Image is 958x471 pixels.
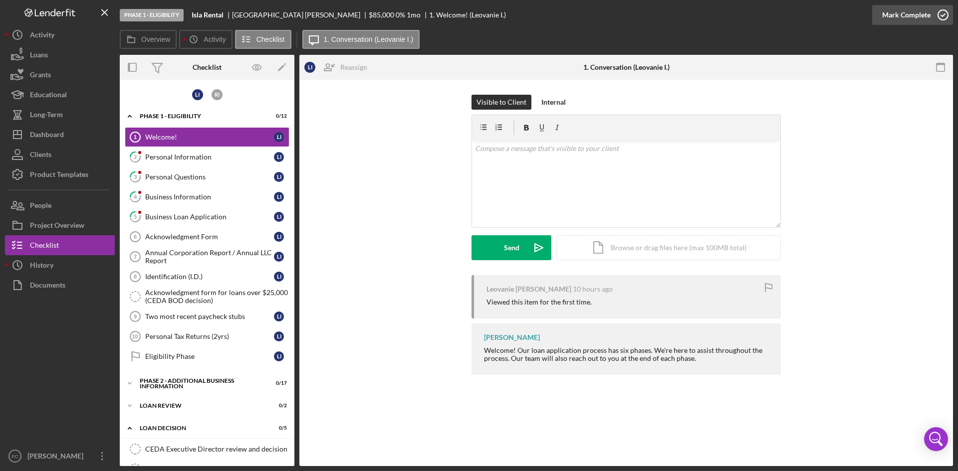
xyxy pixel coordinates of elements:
[145,193,274,201] div: Business Information
[536,95,571,110] button: Internal
[583,63,670,71] div: 1. Conversation (Leovanie I.)
[5,25,115,45] button: Activity
[140,113,262,119] div: PHASE 1 - Eligibility
[5,125,115,145] button: Dashboard
[141,35,170,43] label: Overview
[125,346,289,366] a: Eligibility PhaseLI
[125,207,289,227] a: 5Business Loan ApplicationLI
[193,63,222,71] div: Checklist
[30,145,51,167] div: Clients
[145,153,274,161] div: Personal Information
[274,252,284,262] div: L I
[304,62,315,73] div: L I
[125,227,289,247] a: 6Acknowledgment FormLI
[179,30,232,49] button: Activity
[274,232,284,242] div: L I
[134,274,137,280] tspan: 8
[132,333,138,339] tspan: 10
[30,125,64,147] div: Dashboard
[134,193,137,200] tspan: 4
[120,30,177,49] button: Overview
[145,233,274,241] div: Acknowledgment Form
[486,298,592,306] div: Viewed this item for the first time.
[204,35,226,43] label: Activity
[504,235,519,260] div: Send
[140,403,262,409] div: Loan review
[5,215,115,235] button: Project Overview
[5,446,115,466] button: FC[PERSON_NAME]
[30,65,51,87] div: Grants
[30,25,54,47] div: Activity
[145,213,274,221] div: Business Loan Application
[340,57,367,77] div: Reassign
[125,127,289,147] a: 1Welcome!LI
[5,255,115,275] button: History
[5,85,115,105] a: Educational
[192,89,203,100] div: L I
[192,11,224,19] b: Isla Rental
[125,439,289,459] a: CEDA Executive Director review and decision
[5,164,115,184] button: Product Templates
[5,195,115,215] button: People
[145,173,274,181] div: Personal Questions
[30,85,67,107] div: Educational
[125,267,289,287] a: 8Identification (I.D.)LI
[232,11,369,19] div: [GEOGRAPHIC_DATA] [PERSON_NAME]
[882,5,931,25] div: Mark Complete
[5,45,115,65] button: Loans
[5,105,115,125] button: Long-Term
[274,351,284,361] div: L I
[269,403,287,409] div: 0 / 2
[274,172,284,182] div: L I
[5,235,115,255] a: Checklist
[25,446,90,469] div: [PERSON_NAME]
[274,152,284,162] div: L I
[429,11,506,19] div: 1. Welcome! (Leovanie I.)
[125,247,289,267] a: 7Annual Corporation Report / Annual LLC ReportLI
[30,45,48,67] div: Loans
[30,195,51,218] div: People
[30,255,53,278] div: History
[5,145,115,164] a: Clients
[125,307,289,326] a: 9Two most recent paycheck stubsLI
[269,113,287,119] div: 0 / 12
[274,192,284,202] div: L I
[407,11,421,19] div: 1 mo
[274,212,284,222] div: L I
[30,215,84,238] div: Project Overview
[140,378,262,389] div: Phase 2 - Additional Business Information
[5,65,115,85] button: Grants
[125,287,289,307] a: Acknowledgment form for loans over $25,000 (CEDA BOD decision)
[145,445,289,453] div: CEDA Executive Director review and decision
[125,147,289,167] a: 2Personal InformationLI
[302,30,420,49] button: 1. Conversation (Leovanie I.)
[573,285,613,293] time: 2025-10-13 14:57
[134,134,137,140] tspan: 1
[369,10,394,19] span: $85,000
[486,285,571,293] div: Leovanie [PERSON_NAME]
[472,235,551,260] button: Send
[145,273,274,281] div: Identification (I.D.)
[924,427,948,451] div: Open Intercom Messenger
[235,30,291,49] button: Checklist
[134,213,137,220] tspan: 5
[274,132,284,142] div: L I
[256,35,285,43] label: Checklist
[484,333,540,341] div: [PERSON_NAME]
[125,167,289,187] a: 3Personal QuestionsLI
[134,314,137,319] tspan: 9
[472,95,531,110] button: Visible to Client
[125,326,289,346] a: 10Personal Tax Returns (2yrs)LI
[145,313,274,320] div: Two most recent paycheck stubs
[324,35,414,43] label: 1. Conversation (Leovanie I.)
[12,454,18,459] text: FC
[145,249,274,265] div: Annual Corporation Report / Annual LLC Report
[274,272,284,282] div: L I
[5,275,115,295] a: Documents
[134,154,137,160] tspan: 2
[134,254,137,260] tspan: 7
[30,164,88,187] div: Product Templates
